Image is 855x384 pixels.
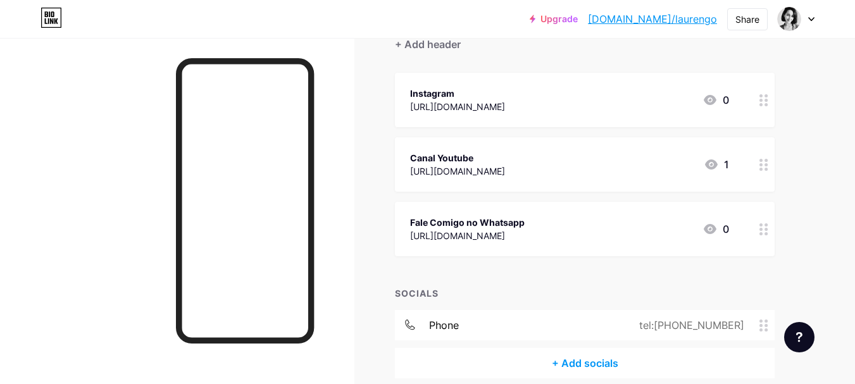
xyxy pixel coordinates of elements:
div: phone [429,318,459,333]
div: tel:[PHONE_NUMBER] [619,318,759,333]
div: [URL][DOMAIN_NAME] [410,100,505,113]
a: [DOMAIN_NAME]/laurengo [588,11,717,27]
div: Instagram [410,87,505,100]
div: 0 [702,221,729,237]
div: Fale Comigo no Whatsapp [410,216,525,229]
div: [URL][DOMAIN_NAME] [410,229,525,242]
a: Upgrade [530,14,578,24]
div: 0 [702,92,729,108]
div: 1 [704,157,729,172]
div: SOCIALS [395,287,775,300]
div: [URL][DOMAIN_NAME] [410,164,505,178]
div: + Add socials [395,348,775,378]
div: Canal Youtube [410,151,505,164]
img: Lauren Gomes Pires [777,7,801,31]
div: + Add header [395,37,461,52]
div: Share [735,13,759,26]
